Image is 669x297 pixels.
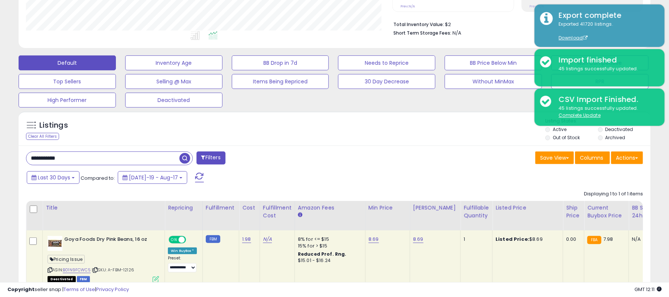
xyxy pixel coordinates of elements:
[368,236,379,243] a: 8.69
[168,247,197,254] div: Win BuyBox *
[368,204,407,212] div: Min Price
[48,236,62,251] img: 51ga+mY4b+L._SL40_.jpg
[77,276,90,282] span: FBM
[530,4,544,9] small: Prev: N/A
[298,236,360,243] div: 8% for <= $15
[566,236,578,243] div: 0.00
[118,171,187,184] button: [DATE]-19 - Aug-17
[553,66,659,73] div: 45 listings successfully updated.
[48,236,159,282] div: ASIN:
[587,204,626,220] div: Current Buybox Price
[298,258,360,264] div: $15.01 - $16.24
[206,235,220,243] small: FBM
[92,267,134,273] span: | SKU: A-FBM-12126
[413,204,457,212] div: [PERSON_NAME]
[603,236,613,243] span: 7.98
[48,276,76,282] span: All listings that are unavailable for purchase on Amazon for any reason other than out-of-stock
[632,204,659,220] div: BB Share 24h.
[559,112,601,118] u: Complete Update
[452,29,461,36] span: N/A
[559,35,588,41] a: Download
[46,204,162,212] div: Title
[63,267,91,273] a: B01N9FCWC5
[338,55,435,70] button: Needs to Reprice
[393,19,637,28] li: $2
[125,74,223,89] button: Selling @ Max
[632,236,656,243] div: N/A
[535,151,574,164] button: Save View
[413,236,423,243] a: 8.69
[197,151,225,165] button: Filters
[298,204,362,212] div: Amazon Fees
[48,255,85,264] span: Pricing Issue
[232,74,329,89] button: Items Being Repriced
[580,154,603,162] span: Columns
[19,93,116,108] button: High Performer
[445,74,542,89] button: Without MinMax
[263,236,272,243] a: N/A
[584,191,643,198] div: Displaying 1 to 1 of 1 items
[553,10,659,21] div: Export complete
[263,204,292,220] div: Fulfillment Cost
[168,256,197,272] div: Preset:
[464,236,487,243] div: 1
[566,204,581,220] div: Ship Price
[96,286,129,293] a: Privacy Policy
[496,236,557,243] div: $8.69
[26,133,59,140] div: Clear All Filters
[298,212,302,218] small: Amazon Fees.
[553,21,659,42] div: Exported 41720 listings.
[38,174,70,181] span: Last 30 Days
[553,105,659,119] div: 45 listings successfully updated.
[496,204,560,212] div: Listed Price
[634,286,662,293] span: 2025-09-17 12:11 GMT
[553,94,659,105] div: CSV Import Finished.
[19,55,116,70] button: Default
[242,236,251,243] a: 1.98
[206,204,236,212] div: Fulfillment
[338,74,435,89] button: 30 Day Decrease
[605,134,626,141] label: Archived
[81,175,115,182] span: Compared to:
[64,236,155,245] b: Goya Foods Dry Pink Beans, 16 oz
[587,236,601,244] small: FBA
[400,4,415,9] small: Prev: N/A
[168,204,199,212] div: Repricing
[232,55,329,70] button: BB Drop in 7d
[464,204,489,220] div: Fulfillable Quantity
[125,55,223,70] button: Inventory Age
[298,243,360,249] div: 15% for > $15
[7,286,129,293] div: seller snap | |
[125,93,223,108] button: Deactivated
[445,55,542,70] button: BB Price Below Min
[611,151,643,164] button: Actions
[64,286,95,293] a: Terms of Use
[393,30,451,36] b: Short Term Storage Fees:
[27,171,79,184] button: Last 30 Days
[7,286,35,293] strong: Copyright
[553,126,566,132] label: Active
[242,204,257,212] div: Cost
[553,55,659,66] div: Import finished
[19,74,116,89] button: Top Sellers
[169,237,179,243] span: ON
[185,237,197,243] span: OFF
[39,120,68,131] h5: Listings
[496,236,529,243] b: Listed Price:
[298,251,347,257] b: Reduced Prof. Rng.
[575,151,610,164] button: Columns
[605,126,633,132] label: Deactivated
[553,134,580,141] label: Out of Stock
[393,21,444,28] b: Total Inventory Value:
[129,174,178,181] span: [DATE]-19 - Aug-17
